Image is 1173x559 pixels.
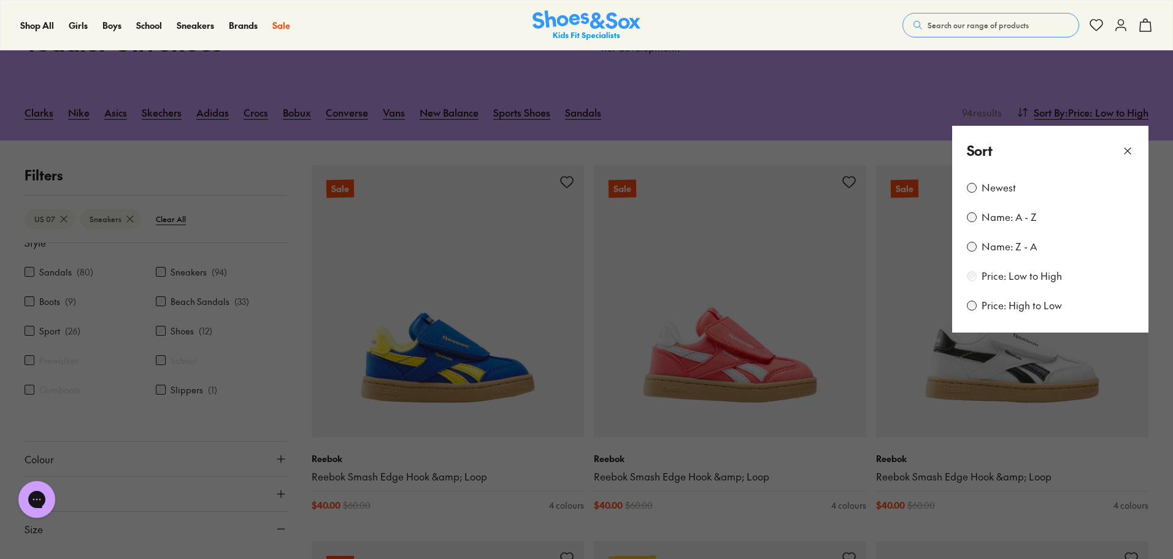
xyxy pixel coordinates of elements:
a: Girls [69,19,88,32]
a: Sale [272,19,290,32]
iframe: Gorgias live chat messenger [12,477,61,522]
a: Shop All [20,19,54,32]
span: School [136,19,162,31]
span: Boys [102,19,121,31]
label: Name: Z - A [982,240,1037,253]
a: Boys [102,19,121,32]
label: Newest [982,181,1016,195]
span: Brands [229,19,258,31]
span: Shop All [20,19,54,31]
span: Girls [69,19,88,31]
label: Price: High to Low [982,299,1062,312]
a: School [136,19,162,32]
a: Sneakers [177,19,214,32]
span: Search our range of products [928,20,1029,31]
label: Name: A - Z [982,210,1037,224]
span: Sale [272,19,290,31]
a: Brands [229,19,258,32]
button: Search our range of products [902,13,1079,37]
img: SNS_Logo_Responsive.svg [533,10,640,40]
p: Sort [967,141,993,161]
span: Sneakers [177,19,214,31]
a: Shoes & Sox [533,10,640,40]
label: Price: Low to High [982,269,1062,283]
